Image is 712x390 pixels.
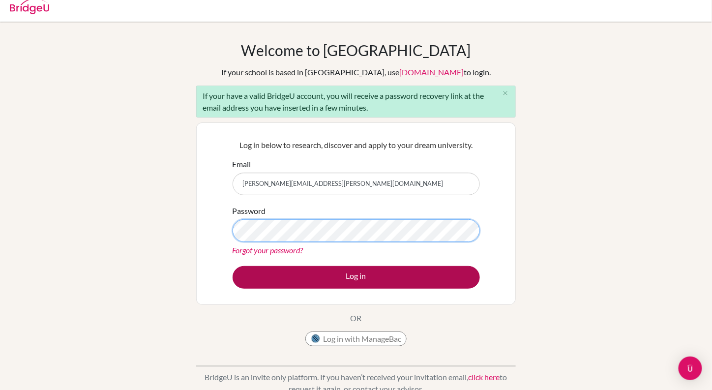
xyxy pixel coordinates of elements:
label: Password [233,205,266,217]
div: Open Intercom Messenger [679,357,702,380]
button: Log in with ManageBac [305,331,407,346]
button: Log in [233,266,480,289]
button: Close [496,86,515,101]
a: [DOMAIN_NAME] [399,67,464,77]
h1: Welcome to [GEOGRAPHIC_DATA] [241,41,471,59]
a: click here [469,372,500,382]
p: OR [351,312,362,324]
i: close [502,90,509,97]
div: If your have a valid BridgeU account, you will receive a password recovery link at the email addr... [196,86,516,118]
a: Forgot your password? [233,245,303,255]
label: Email [233,158,251,170]
div: If your school is based in [GEOGRAPHIC_DATA], use to login. [221,66,491,78]
p: Log in below to research, discover and apply to your dream university. [233,139,480,151]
